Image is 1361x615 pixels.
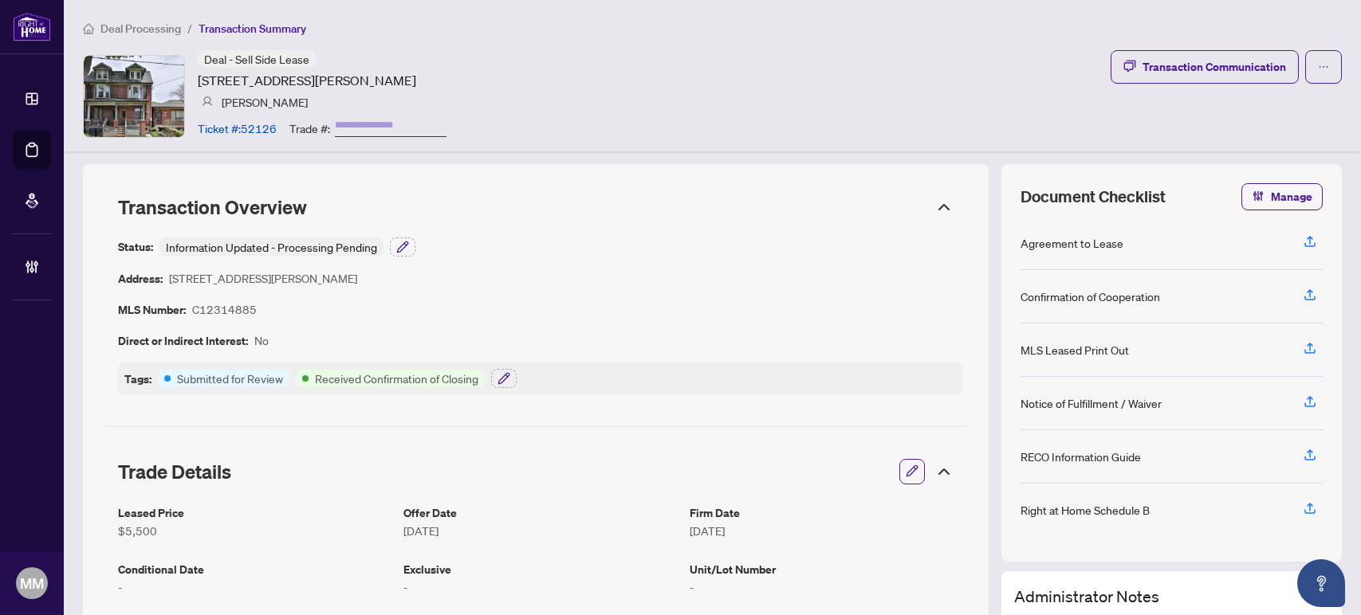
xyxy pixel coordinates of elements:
[118,237,153,257] article: Status:
[105,186,966,228] div: Transaction Overview
[198,71,416,90] article: [STREET_ADDRESS][PERSON_NAME]
[198,119,277,137] article: Ticket #: 52126
[199,22,306,36] span: Transaction Summary
[690,578,962,596] article: -
[1271,184,1312,210] span: Manage
[118,578,391,596] article: -
[1021,234,1123,252] div: Agreement to Lease
[13,12,51,41] img: logo
[118,503,391,522] article: Leased Price
[1021,394,1162,412] div: Notice of Fulfillment / Waiver
[690,560,962,578] article: Unit/Lot Number
[403,503,676,522] article: Offer Date
[20,572,44,594] span: MM
[84,56,184,137] img: IMG-C12314885_1.jpg
[118,560,391,578] article: Conditional Date
[403,560,676,578] article: Exclusive
[169,269,357,288] article: [STREET_ADDRESS][PERSON_NAME]
[289,119,330,137] article: Trade #:
[690,522,962,539] article: [DATE]
[1241,183,1323,210] button: Manage
[1021,288,1160,305] div: Confirmation of Cooperation
[403,522,676,539] article: [DATE]
[177,370,283,387] article: Submitted for Review
[254,331,269,350] article: No
[187,19,192,37] li: /
[403,578,676,596] article: -
[118,195,307,219] span: Transaction Overview
[105,449,966,494] div: Trade Details
[315,370,478,387] article: Received Confirmation of Closing
[118,522,391,539] article: $5,500
[118,300,186,319] article: MLS Number:
[1318,61,1329,72] span: ellipsis
[1111,50,1299,84] button: Transaction Communication
[1021,186,1166,208] span: Document Checklist
[159,237,384,257] div: Information Updated - Processing Pending
[100,22,181,36] span: Deal Processing
[1021,448,1141,465] div: RECO Information Guide
[204,52,309,66] span: Deal - Sell Side Lease
[222,93,308,111] article: [PERSON_NAME]
[1021,501,1150,519] div: Right at Home Schedule B
[124,370,151,388] article: Tags:
[118,331,248,350] article: Direct or Indirect Interest:
[1021,341,1129,358] div: MLS Leased Print Out
[202,96,213,108] img: svg%3e
[1014,584,1329,609] h3: Administrator Notes
[1297,559,1345,607] button: Open asap
[690,503,962,522] article: Firm Date
[1143,54,1286,80] div: Transaction Communication
[118,269,163,288] article: Address:
[192,300,257,319] article: C12314885
[118,460,231,484] span: Trade Details
[83,23,94,34] span: home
